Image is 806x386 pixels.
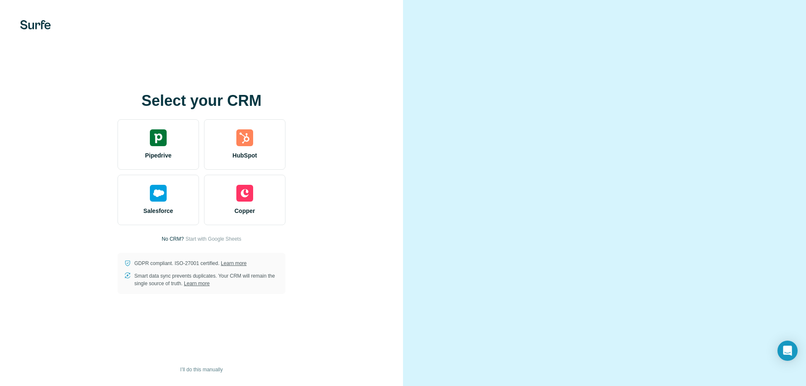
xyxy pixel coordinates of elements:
img: salesforce's logo [150,185,167,202]
button: Start with Google Sheets [186,235,241,243]
p: Smart data sync prevents duplicates. Your CRM will remain the single source of truth. [134,272,279,287]
span: Pipedrive [145,151,171,160]
a: Learn more [221,260,246,266]
button: I’ll do this manually [174,363,228,376]
img: Surfe's logo [20,20,51,29]
span: HubSpot [233,151,257,160]
span: I’ll do this manually [180,366,222,373]
a: Learn more [184,281,209,286]
h1: Select your CRM [118,92,285,109]
img: copper's logo [236,185,253,202]
img: pipedrive's logo [150,129,167,146]
div: Open Intercom Messenger [777,341,798,361]
span: Salesforce [144,207,173,215]
span: Copper [235,207,255,215]
p: GDPR compliant. ISO-27001 certified. [134,260,246,267]
p: No CRM? [162,235,184,243]
img: hubspot's logo [236,129,253,146]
